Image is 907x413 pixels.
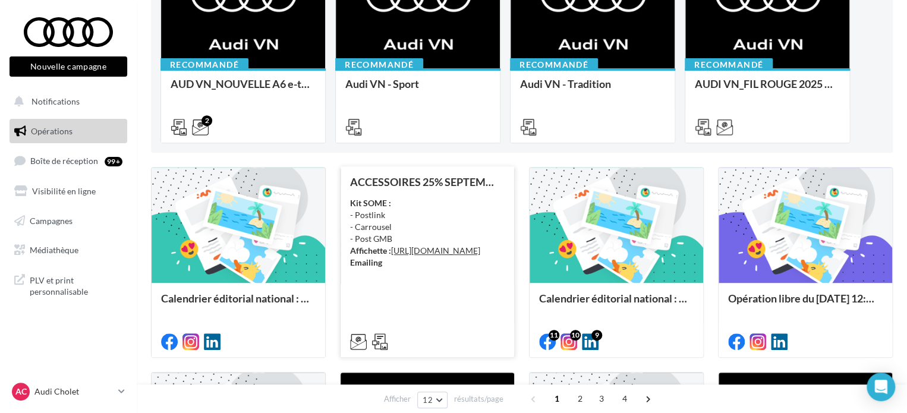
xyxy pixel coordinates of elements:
[7,209,130,234] a: Campagnes
[350,176,505,188] div: ACCESSOIRES 25% SEPTEMBRE - AUDI SERVICE
[7,179,130,204] a: Visibilité en ligne
[350,197,505,269] div: - Postlink - Carrousel - Post GMB
[30,156,98,166] span: Boîte de réception
[570,330,581,341] div: 10
[7,148,130,174] a: Boîte de réception99+
[15,386,27,398] span: AC
[350,245,391,256] strong: Affichette :
[571,389,590,408] span: 2
[32,186,96,196] span: Visibilité en ligne
[695,78,840,102] div: AUDI VN_FIL ROUGE 2025 - A1, Q2, Q3, Q5 et Q4 e-tron
[345,78,490,102] div: Audi VN - Sport
[728,292,883,316] div: Opération libre du [DATE] 12:06
[591,330,602,341] div: 9
[160,58,248,71] div: Recommandé
[10,56,127,77] button: Nouvelle campagne
[34,386,114,398] p: Audi Cholet
[867,373,895,401] div: Open Intercom Messenger
[350,198,391,208] strong: Kit SOME :
[350,257,382,267] strong: Emailing
[32,96,80,106] span: Notifications
[592,389,611,408] span: 3
[335,58,423,71] div: Recommandé
[201,115,212,126] div: 2
[520,78,665,102] div: Audi VN - Tradition
[423,395,433,405] span: 12
[7,89,125,114] button: Notifications
[549,330,559,341] div: 11
[454,393,503,405] span: résultats/page
[391,245,480,256] a: [URL][DOMAIN_NAME]
[685,58,773,71] div: Recommandé
[7,119,130,144] a: Opérations
[31,126,73,136] span: Opérations
[10,380,127,403] a: AC Audi Cholet
[105,157,122,166] div: 99+
[161,292,316,316] div: Calendrier éditorial national : du 02.09 au 09.09
[384,393,411,405] span: Afficher
[30,272,122,298] span: PLV et print personnalisable
[539,292,694,316] div: Calendrier éditorial national : du 02.09 au 09.09
[615,389,634,408] span: 4
[7,267,130,302] a: PLV et print personnalisable
[171,78,316,102] div: AUD VN_NOUVELLE A6 e-tron
[7,238,130,263] a: Médiathèque
[30,245,78,255] span: Médiathèque
[30,215,73,225] span: Campagnes
[417,392,448,408] button: 12
[510,58,598,71] div: Recommandé
[547,389,566,408] span: 1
